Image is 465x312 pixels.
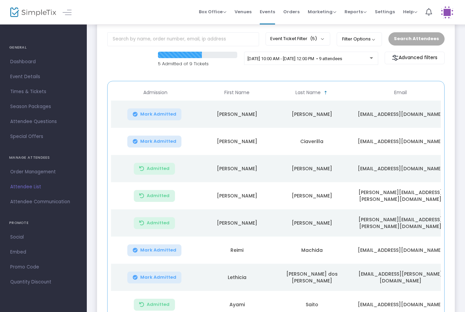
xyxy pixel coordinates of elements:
span: Admitted [147,220,170,226]
td: [PERSON_NAME] [199,155,274,182]
span: Promo Code [10,263,77,272]
td: Ciaverilla [274,128,349,155]
td: [EMAIL_ADDRESS][DOMAIN_NAME] [349,237,451,264]
span: Attendee Communication [10,197,77,206]
td: [PERSON_NAME] [199,182,274,209]
span: Admitted [147,193,170,198]
span: [DATE] 10:00 AM - [DATE] 12:00 PM • 9 attendees [247,56,342,61]
span: Admitted [147,302,170,307]
td: [PERSON_NAME] dos [PERSON_NAME] [274,264,349,291]
button: Mark Admitted [127,272,182,283]
h4: MANAGE ATTENDEES [9,151,78,164]
span: Dashboard [10,57,77,66]
h4: PROMOTE [9,216,78,230]
span: Help [403,8,417,15]
td: [EMAIL_ADDRESS][DOMAIN_NAME] [349,128,451,155]
td: [PERSON_NAME][EMAIL_ADDRESS][PERSON_NAME][DOMAIN_NAME] [349,182,451,209]
td: [PERSON_NAME] [274,101,349,128]
td: Reimi [199,237,274,264]
td: [EMAIL_ADDRESS][PERSON_NAME][DOMAIN_NAME] [349,264,451,291]
td: [PERSON_NAME] [274,182,349,209]
span: (5) [310,36,317,41]
span: First Name [224,90,250,96]
button: Admitted [134,299,175,311]
td: [EMAIL_ADDRESS][DOMAIN_NAME] [349,155,451,182]
span: Reports [344,8,367,15]
button: Mark Admitted [127,244,182,256]
img: filter [392,54,399,61]
td: [EMAIL_ADDRESS][DOMAIN_NAME] [349,101,451,128]
span: Embed [10,248,77,257]
td: [PERSON_NAME] [199,209,274,237]
td: [PERSON_NAME][EMAIL_ADDRESS][PERSON_NAME][DOMAIN_NAME] [349,209,451,237]
td: [PERSON_NAME] [199,101,274,128]
p: 5 Admitted of 9 Tickets [158,60,237,67]
m-button: Advanced filters [385,52,445,64]
span: Last Name [295,90,321,96]
td: Lethicia [199,264,274,291]
button: Admitted [134,163,175,175]
span: Attendee List [10,183,77,191]
span: Order Management [10,168,77,176]
span: Times & Tickets [10,87,77,96]
span: Mark Admitted [140,139,176,144]
span: Social [10,233,77,242]
span: Events [260,3,275,20]
span: Mark Admitted [140,111,176,117]
span: Attendee Questions [10,117,77,126]
button: Mark Admitted [127,108,182,120]
h4: GENERAL [9,41,78,54]
span: Special Offers [10,132,77,141]
td: [PERSON_NAME] [274,155,349,182]
button: Admitted [134,190,175,202]
button: Filter Options [337,32,382,46]
button: Mark Admitted [127,136,182,148]
span: Season Packages [10,102,77,111]
span: Email [394,90,407,96]
span: Sortable [323,90,328,96]
span: Admitted [147,166,170,171]
span: Orders [283,3,300,20]
span: Box Office [199,8,226,15]
span: Mark Admitted [140,275,176,280]
span: Settings [375,3,395,20]
span: Quantity Discount [10,278,77,287]
td: Machida [274,237,349,264]
span: Mark Admitted [140,247,176,253]
span: Marketing [308,8,336,15]
button: Event Ticket Filter(5) [266,32,330,45]
span: Admission [143,90,167,96]
td: [PERSON_NAME] [274,209,349,237]
td: [PERSON_NAME] [199,128,274,155]
span: Venues [235,3,252,20]
input: Search by name, order number, email, ip address [107,32,259,46]
button: Admitted [134,217,175,229]
span: Event Details [10,72,77,81]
